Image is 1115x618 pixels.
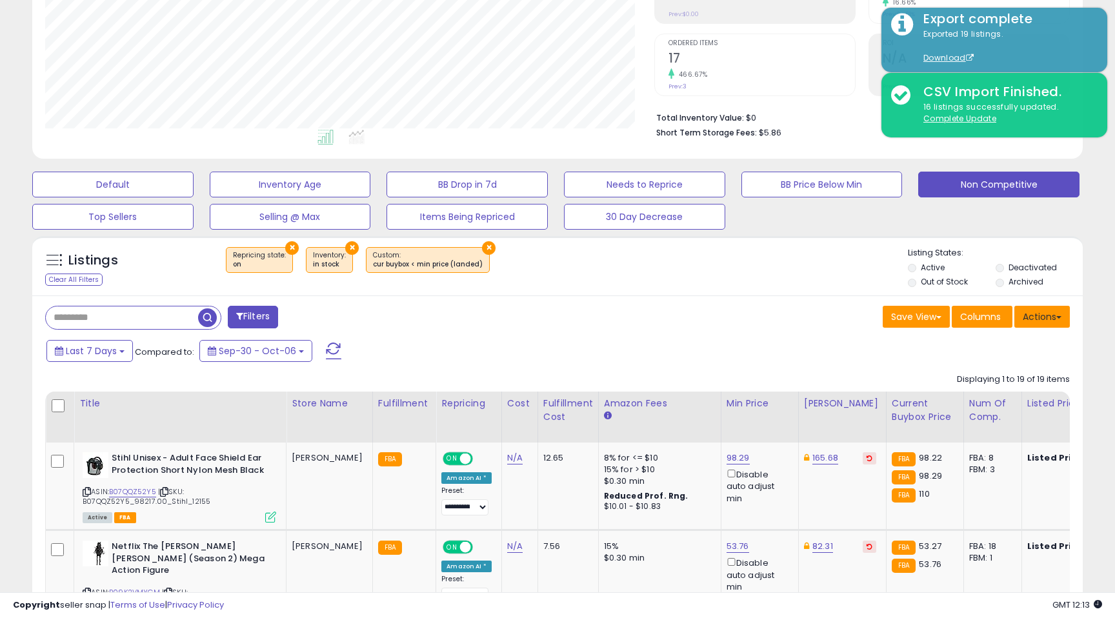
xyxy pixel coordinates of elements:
[1027,452,1086,464] b: Listed Price:
[604,475,711,487] div: $0.30 min
[387,172,548,197] button: BB Drop in 7d
[109,486,156,497] a: B07QQZ52Y5
[233,250,286,270] span: Repricing state :
[727,555,789,593] div: Disable auto adjust min
[656,109,1060,125] li: $0
[313,250,346,270] span: Inventory :
[441,561,492,572] div: Amazon AI *
[564,204,725,230] button: 30 Day Decrease
[112,541,268,580] b: Netflix The [PERSON_NAME] [PERSON_NAME] (Season 2) Mega Action Figure
[1014,306,1070,328] button: Actions
[919,488,929,500] span: 110
[564,172,725,197] button: Needs to Reprice
[210,172,371,197] button: Inventory Age
[285,241,299,255] button: ×
[921,262,945,273] label: Active
[543,397,593,424] div: Fulfillment Cost
[604,552,711,564] div: $0.30 min
[444,542,460,553] span: ON
[83,541,108,566] img: 31keQY89M3L._SL40_.jpg
[441,486,492,515] div: Preset:
[373,250,483,270] span: Custom:
[313,260,346,269] div: in stock
[727,467,789,504] div: Disable auto adjust min
[923,52,974,63] a: Download
[45,274,103,286] div: Clear All Filters
[68,252,118,270] h5: Listings
[83,452,276,521] div: ASIN:
[969,541,1012,552] div: FBA: 18
[373,260,483,269] div: cur buybox < min price (landed)
[919,452,942,464] span: 98.22
[604,410,612,422] small: Amazon Fees.
[656,127,757,138] b: Short Term Storage Fees:
[604,501,711,512] div: $10.01 - $10.83
[923,113,996,124] u: Complete Update
[892,397,958,424] div: Current Buybox Price
[919,540,941,552] span: 53.27
[604,490,688,501] b: Reduced Prof. Rng.
[604,464,711,475] div: 15% for > $10
[656,112,744,123] b: Total Inventory Value:
[727,540,749,553] a: 53.76
[921,276,968,287] label: Out of Stock
[378,397,430,410] div: Fulfillment
[167,599,224,611] a: Privacy Policy
[32,172,194,197] button: Default
[892,452,916,466] small: FBA
[957,374,1070,386] div: Displaying 1 to 19 of 19 items
[46,340,133,362] button: Last 7 Days
[219,344,296,357] span: Sep-30 - Oct-06
[233,260,286,269] div: on
[604,397,716,410] div: Amazon Fees
[1009,262,1057,273] label: Deactivated
[507,452,523,464] a: N/A
[969,397,1016,424] div: Num of Comp.
[13,599,60,611] strong: Copyright
[135,346,194,358] span: Compared to:
[1052,599,1102,611] span: 2025-10-14 12:13 GMT
[112,452,268,479] b: Stihl Unisex - Adult Face Shield Ear Protection Short Nylon Mesh Black
[914,10,1098,28] div: Export complete
[13,599,224,612] div: seller snap | |
[674,70,708,79] small: 466.67%
[441,472,492,484] div: Amazon AI *
[883,10,915,18] small: Prev: 24.61%
[210,204,371,230] button: Selling @ Max
[668,83,687,90] small: Prev: 3
[1027,540,1086,552] b: Listed Price:
[741,172,903,197] button: BB Price Below Min
[387,204,548,230] button: Items Being Repriced
[812,452,838,464] a: 165.68
[110,599,165,611] a: Terms of Use
[804,397,881,410] div: [PERSON_NAME]
[892,488,916,503] small: FBA
[507,397,532,410] div: Cost
[960,310,1001,323] span: Columns
[543,452,588,464] div: 12.65
[668,10,699,18] small: Prev: $0.00
[507,540,523,553] a: N/A
[727,452,750,464] a: 98.29
[668,51,855,68] h2: 17
[292,541,363,552] div: [PERSON_NAME]
[543,541,588,552] div: 7.56
[114,512,136,523] span: FBA
[969,464,1012,475] div: FBM: 3
[892,541,916,555] small: FBA
[292,452,363,464] div: [PERSON_NAME]
[1009,276,1043,287] label: Archived
[914,28,1098,65] div: Exported 19 listings.
[199,340,312,362] button: Sep-30 - Oct-06
[919,470,942,482] span: 98.29
[883,306,950,328] button: Save View
[908,247,1082,259] p: Listing States:
[79,397,281,410] div: Title
[969,552,1012,564] div: FBM: 1
[919,558,941,570] span: 53.76
[292,397,367,410] div: Store Name
[471,454,492,464] span: OFF
[32,204,194,230] button: Top Sellers
[812,540,833,553] a: 82.31
[892,559,916,573] small: FBA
